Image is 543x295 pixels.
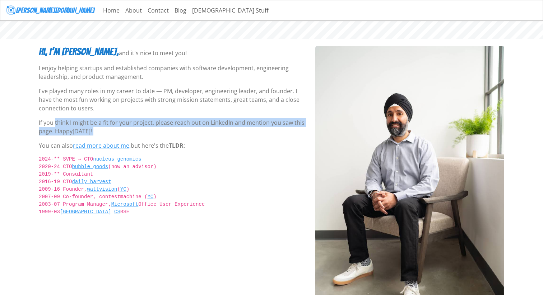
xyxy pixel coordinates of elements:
[39,64,307,81] p: I enjoy helping startups and established companies with software development, engineering leaders...
[39,118,307,135] p: If you think I might be a fit for your project, please reach out on LinkedIn and mention you saw ...
[72,179,111,185] a: daily harvest
[39,141,307,150] p: You can also but here's the :
[100,3,122,18] a: Home
[39,156,307,223] code: 2024-** SVPE → CTO 2020-24 CTO (now an advisor) 2019-** Consultant 2016-19 CTO 2009-16 Founder, (...
[169,142,184,149] span: TLDR
[39,46,119,58] h3: Hi, I’m [PERSON_NAME],
[119,49,187,57] p: and it's nice to meet you!
[172,3,189,18] a: Blog
[114,209,120,215] a: CS
[111,201,139,207] a: Microsoft
[39,87,307,113] p: I've played many roles in my career to date — PM, developer, engineering leader, and founder. I h...
[73,127,90,135] span: [DATE]
[73,142,131,149] a: read more about me,
[93,156,141,162] a: nucleus genomics
[145,3,172,18] a: Contact
[147,194,153,200] a: YC
[122,3,145,18] a: About
[87,186,117,192] a: wattvision
[6,3,94,18] a: [PERSON_NAME][DOMAIN_NAME]
[60,209,111,215] a: [GEOGRAPHIC_DATA]
[120,186,126,192] a: YC
[189,3,271,18] a: [DEMOGRAPHIC_DATA] Stuff
[72,164,108,170] a: bubble goods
